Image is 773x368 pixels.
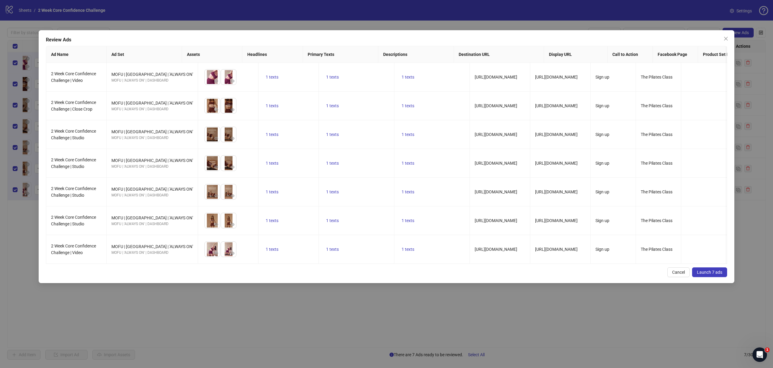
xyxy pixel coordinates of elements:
div: MOFU | 'ALWAYS ON' | DASHBOARD [111,135,193,141]
button: 1 texts [324,246,341,253]
button: Preview [213,250,220,257]
span: eye [214,165,218,169]
button: Preview [213,192,220,199]
span: [URL][DOMAIN_NAME] [475,189,517,194]
span: Sign up [595,218,609,223]
span: eye [230,165,235,169]
button: 1 texts [324,73,341,81]
button: Preview [229,221,236,228]
span: Cancel [672,270,685,275]
img: Asset 2 [221,98,236,113]
img: Asset 2 [221,156,236,171]
button: Preview [229,135,236,142]
span: 1 texts [402,218,414,223]
div: MOFU | [GEOGRAPHIC_DATA] | 'ALWAYS ON' [111,186,193,192]
span: eye [230,222,235,227]
span: [URL][DOMAIN_NAME] [535,247,578,252]
span: 1 texts [402,75,414,79]
button: Preview [229,77,236,85]
span: [URL][DOMAIN_NAME] [475,103,517,108]
span: 2 Week Core Confidence Challenge | Video [51,71,96,83]
span: Sign up [595,189,609,194]
button: 1 texts [263,102,281,109]
th: Descriptions [378,46,454,63]
img: Asset 1 [205,184,220,199]
span: 1 texts [402,189,414,194]
button: 1 texts [263,131,281,138]
div: MOFU | 'ALWAYS ON' | DASHBOARD [111,221,193,227]
span: eye [214,194,218,198]
th: Call to Action [608,46,653,63]
button: 1 texts [263,217,281,224]
th: Primary Texts [303,46,378,63]
span: 1 texts [266,189,278,194]
button: 1 texts [399,73,417,81]
span: 1 texts [326,218,339,223]
img: Asset 1 [205,156,220,171]
th: Headlines [242,46,303,63]
span: Sign up [595,161,609,166]
span: eye [230,251,235,255]
th: Destination URL [454,46,544,63]
th: Ad Name [46,46,107,63]
button: 1 texts [324,217,341,224]
span: 1 texts [326,161,339,166]
img: Asset 1 [205,242,220,257]
div: Review Ads [46,36,727,44]
button: Preview [213,135,220,142]
span: [URL][DOMAIN_NAME] [475,161,517,166]
span: [URL][DOMAIN_NAME] [535,189,578,194]
button: 1 texts [324,102,341,109]
div: MOFU | [GEOGRAPHIC_DATA] | 'ALWAYS ON' [111,157,193,164]
div: The Pilates Class [641,246,676,253]
span: 1 texts [266,247,278,252]
span: 1 texts [266,161,278,166]
div: The Pilates Class [641,160,676,166]
div: The Pilates Class [641,102,676,109]
th: Facebook Page [653,46,698,63]
span: Sign up [595,247,609,252]
span: eye [214,251,218,255]
span: 1 texts [402,247,414,252]
button: Close [721,34,731,44]
img: Asset 2 [221,127,236,142]
button: Preview [229,163,236,171]
img: Asset 1 [205,127,220,142]
button: Preview [229,106,236,113]
button: Launch 7 ads [692,267,727,277]
span: eye [214,79,218,83]
button: 1 texts [324,188,341,195]
span: eye [230,194,235,198]
button: 1 texts [399,102,417,109]
div: MOFU | [GEOGRAPHIC_DATA] | 'ALWAYS ON' [111,128,193,135]
div: The Pilates Class [641,131,676,138]
span: 2 Week Core Confidence Challenge | Close Crop [51,100,96,111]
button: 1 texts [324,160,341,167]
span: 2 Week Core Confidence Challenge | Studio [51,129,96,140]
span: Launch 7 ads [697,270,722,275]
div: MOFU | 'ALWAYS ON' | DASHBOARD [111,106,193,112]
span: 2 Week Core Confidence Challenge | Studio [51,186,96,198]
span: eye [230,108,235,112]
span: [URL][DOMAIN_NAME] [475,218,517,223]
div: MOFU | 'ALWAYS ON' | DASHBOARD [111,164,193,169]
span: 1 texts [402,161,414,166]
span: 1 texts [326,103,339,108]
img: Asset 2 [221,69,236,85]
span: [URL][DOMAIN_NAME] [475,75,517,79]
img: Asset 2 [221,184,236,199]
button: 1 texts [263,160,281,167]
button: 1 texts [399,188,417,195]
button: 1 texts [324,131,341,138]
img: Asset 2 [221,213,236,228]
button: Preview [213,221,220,228]
span: 1 texts [266,103,278,108]
div: The Pilates Class [641,189,676,195]
span: 2 Week Core Confidence Challenge | Studio [51,215,96,226]
span: 1 [765,347,770,352]
button: Preview [229,192,236,199]
th: Ad Set [107,46,182,63]
img: Asset 1 [205,69,220,85]
div: MOFU | 'ALWAYS ON' | DASHBOARD [111,192,193,198]
span: [URL][DOMAIN_NAME] [475,247,517,252]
